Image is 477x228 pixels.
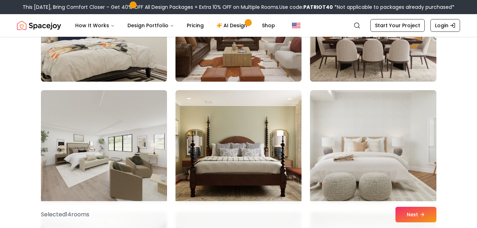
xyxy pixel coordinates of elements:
[181,18,209,33] a: Pricing
[41,210,89,219] p: Selected 14 room s
[122,18,180,33] button: Design Portfolio
[17,18,61,33] img: Spacejoy Logo
[279,4,333,11] span: Use code:
[292,21,300,30] img: United States
[370,19,425,32] a: Start Your Project
[310,90,436,203] img: Room room-81
[23,4,454,11] div: This [DATE], Bring Comfort Closer – Get 40% OFF All Design Packages + Extra 10% OFF on Multiple R...
[17,18,61,33] a: Spacejoy
[430,19,460,32] a: Login
[175,90,302,203] img: Room room-80
[38,87,170,206] img: Room room-79
[333,4,454,11] span: *Not applicable to packages already purchased*
[17,14,460,37] nav: Global
[70,18,281,33] nav: Main
[70,18,120,33] button: How It Works
[256,18,281,33] a: Shop
[395,207,436,222] button: Next
[211,18,255,33] a: AI Design
[303,4,333,11] b: PATRIOT40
